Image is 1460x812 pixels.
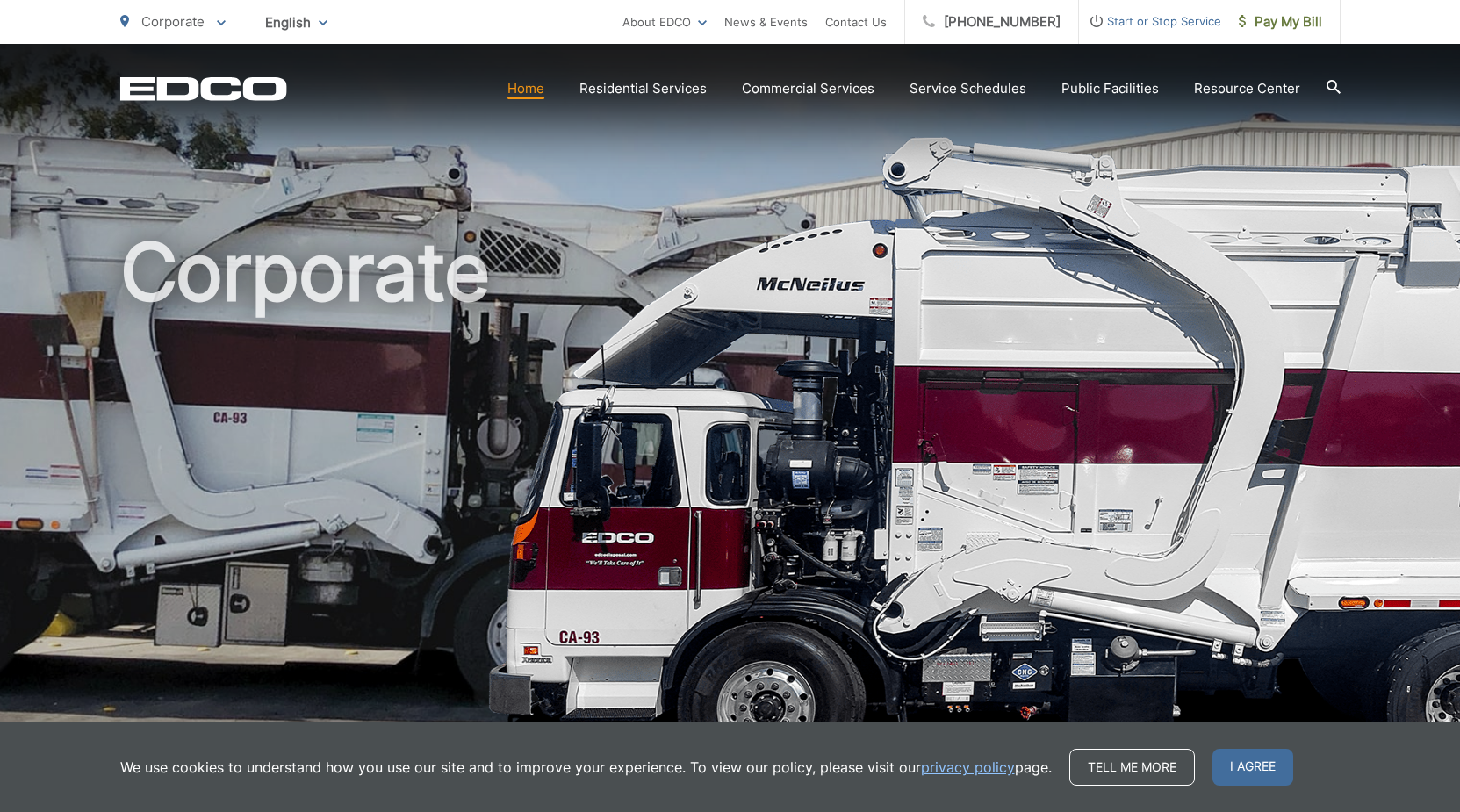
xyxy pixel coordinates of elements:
span: I agree [1212,749,1293,786]
a: Contact Us [825,11,887,32]
span: Corporate [141,13,205,30]
a: Home [507,78,544,99]
a: Residential Services [579,78,707,99]
a: About EDCO [622,11,707,32]
a: Service Schedules [910,78,1026,99]
a: Resource Center [1194,78,1300,99]
a: Commercial Services [742,78,874,99]
p: We use cookies to understand how you use our site and to improve your experience. To view our pol... [120,757,1052,778]
a: Public Facilities [1061,78,1159,99]
span: English [252,7,341,38]
a: Tell me more [1069,749,1195,786]
a: EDCD logo. Return to the homepage. [120,76,287,101]
a: News & Events [724,11,808,32]
a: privacy policy [921,757,1015,778]
span: Pay My Bill [1239,11,1322,32]
h1: Corporate [120,228,1341,784]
